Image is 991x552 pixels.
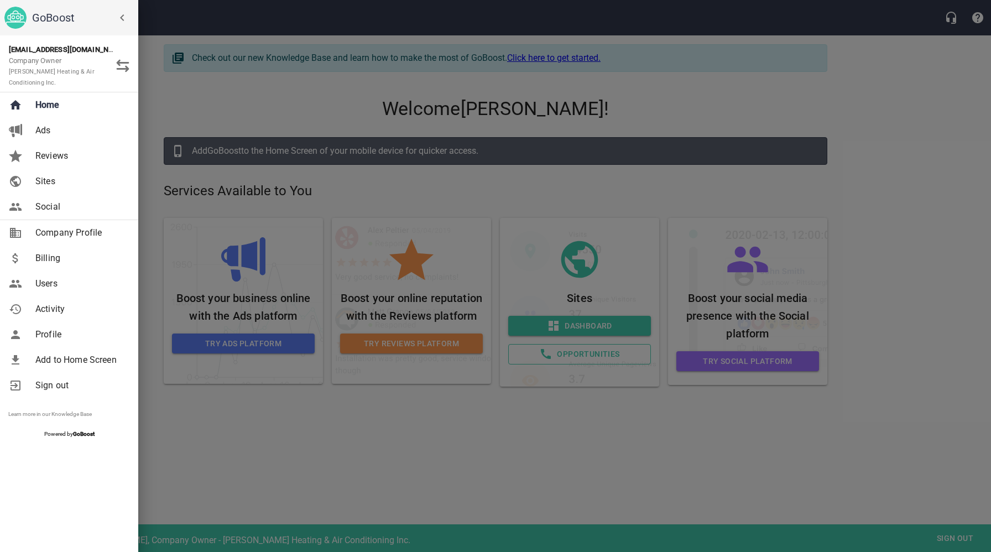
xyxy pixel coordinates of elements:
span: Sites [35,175,125,188]
span: Activity [35,303,125,316]
span: Company Owner [9,56,95,86]
h6: GoBoost [32,9,134,27]
strong: GoBoost [73,431,95,437]
strong: [EMAIL_ADDRESS][DOMAIN_NAME] [9,45,126,54]
span: Users [35,277,125,290]
span: Reviews [35,149,125,163]
span: Add to Home Screen [35,353,125,367]
button: Switch Role [109,53,136,79]
img: go_boost_head.png [4,7,27,29]
span: Sign out [35,379,125,392]
span: Home [35,98,125,112]
span: Powered by [44,431,95,437]
span: Billing [35,252,125,265]
span: Company Profile [35,226,125,239]
small: [PERSON_NAME] Heating & Air Conditioning Inc. [9,68,95,86]
span: Profile [35,328,125,341]
a: Learn more in our Knowledge Base [8,411,92,417]
span: Ads [35,124,125,137]
span: Social [35,200,125,213]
